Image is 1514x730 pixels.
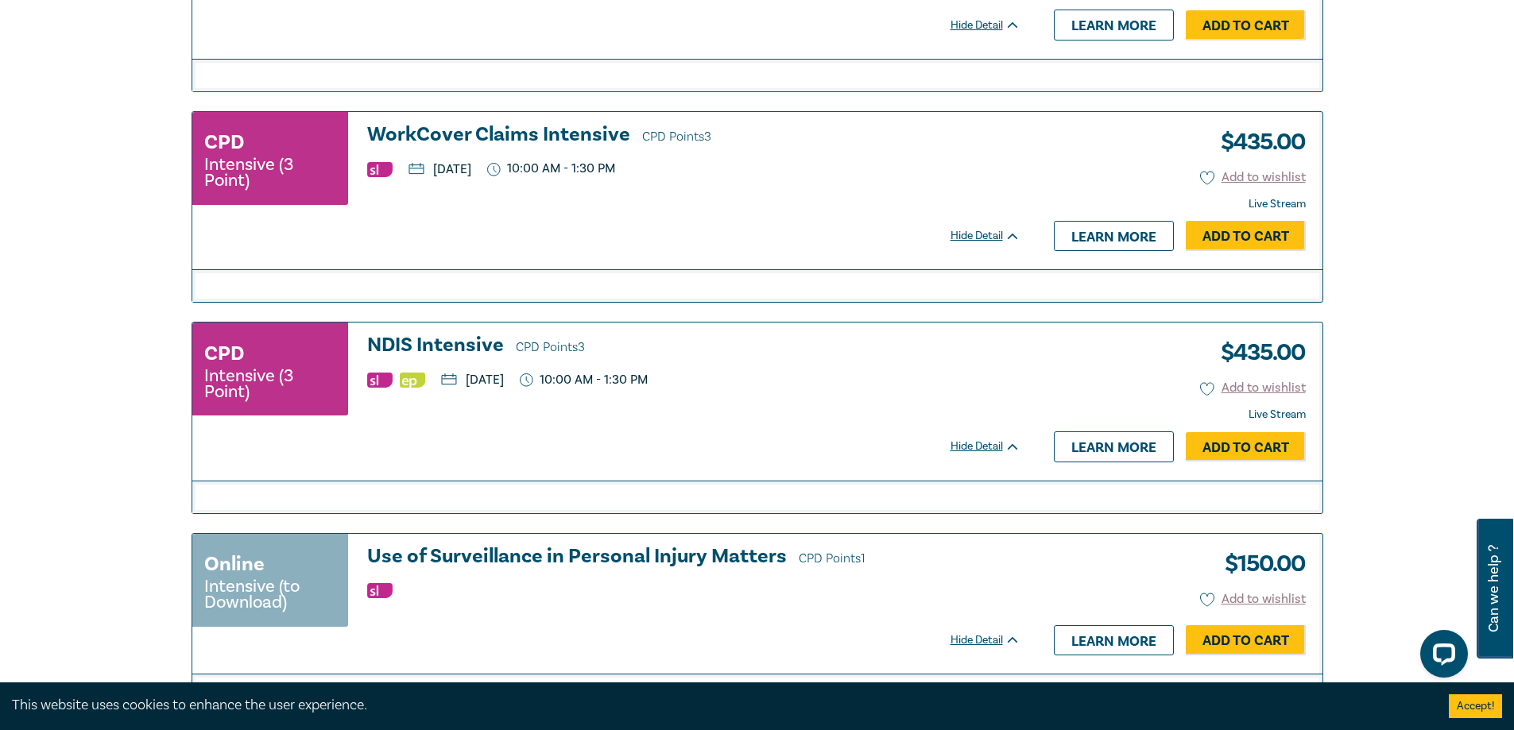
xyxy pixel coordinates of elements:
strong: Live Stream [1249,197,1306,211]
p: [DATE] [441,373,504,386]
h3: Online [204,550,265,578]
small: Intensive (3 Point) [204,156,336,188]
a: Add to Cart [1186,221,1306,251]
a: Add to Cart [1186,625,1306,655]
a: Learn more [1054,431,1174,462]
a: NDIS Intensive CPD Points3 [367,334,1020,358]
h3: $ 150.00 [1213,546,1306,582]
span: CPD Points 3 [642,129,711,145]
img: Substantive Law [367,162,393,177]
button: Add to wishlist [1200,168,1306,187]
h3: $ 435.00 [1209,334,1306,371]
p: 10:00 AM - 1:30 PM [487,161,616,176]
button: Add to wishlist [1200,379,1306,397]
a: Learn more [1054,10,1174,40]
h3: WorkCover Claims Intensive [367,124,1020,148]
button: Accept cookies [1449,694,1502,718]
span: CPD Points 1 [799,550,865,566]
a: Learn more [1054,625,1174,655]
h3: CPD [204,128,244,156]
h3: $ 435.00 [1209,124,1306,160]
a: WorkCover Claims Intensive CPD Points3 [367,124,1020,148]
div: This website uses cookies to enhance the user experience. [12,695,1425,716]
div: Hide Detail [951,17,1038,33]
button: Add to wishlist [1200,590,1306,608]
img: Substantive Law [367,373,393,388]
div: Hide Detail [951,438,1038,454]
small: Intensive (3 Point) [204,368,336,400]
div: Hide Detail [951,228,1038,244]
div: Hide Detail [951,632,1038,648]
small: Intensive (to Download) [204,578,336,610]
span: CPD Points 3 [516,339,585,355]
a: Add to Cart [1186,432,1306,462]
span: Can we help ? [1486,528,1501,649]
iframe: LiveChat chat widget [1408,624,1474,690]
h3: CPD [204,339,244,368]
a: Use of Surveillance in Personal Injury Matters CPD Points1 [367,546,1020,570]
strong: Live Stream [1249,407,1306,422]
h3: Use of Surveillance in Personal Injury Matters [367,546,1020,570]
a: Learn more [1054,221,1174,251]
a: Add to Cart [1186,10,1306,41]
p: [DATE] [409,163,471,176]
h3: NDIS Intensive [367,334,1020,358]
img: Ethics & Professional Responsibility [400,373,425,388]
img: Substantive Law [367,583,393,598]
p: 10:00 AM - 1:30 PM [520,373,649,388]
